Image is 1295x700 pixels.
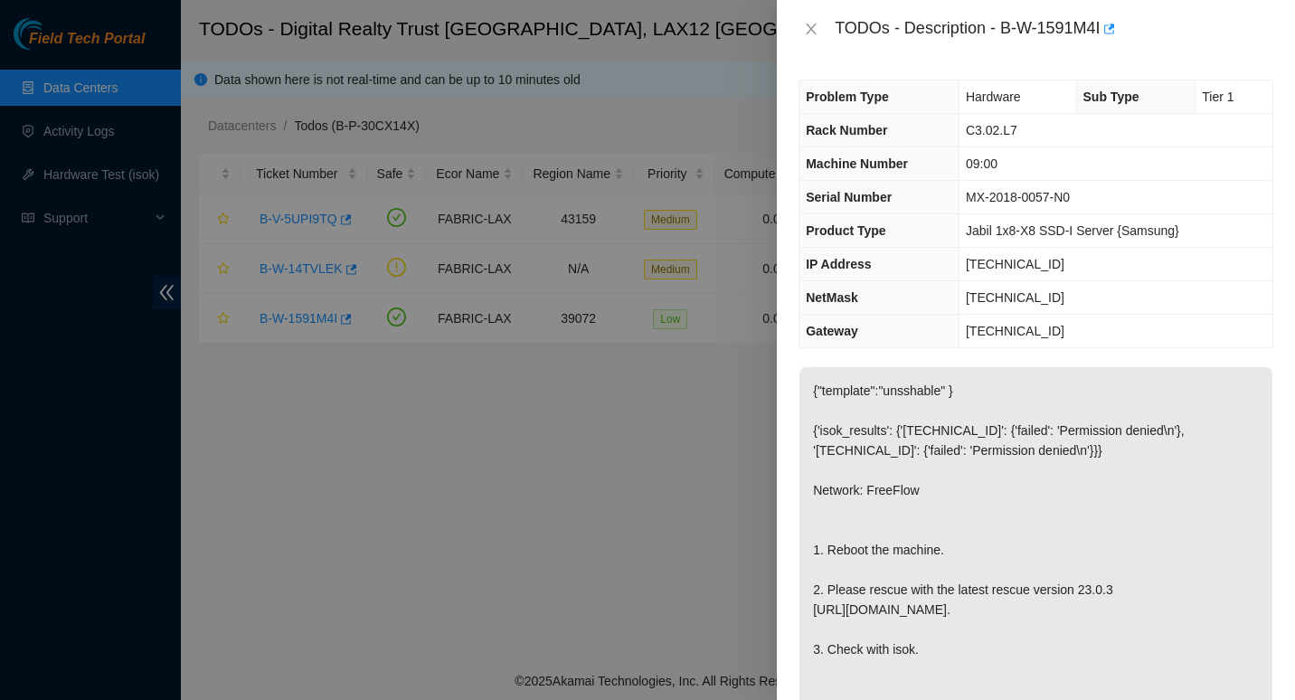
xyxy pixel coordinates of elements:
span: [TECHNICAL_ID] [966,257,1064,271]
span: IP Address [806,257,871,271]
span: Jabil 1x8-X8 SSD-I Server {Samsung} [966,223,1179,238]
div: TODOs - Description - B-W-1591M4I [835,14,1273,43]
span: [TECHNICAL_ID] [966,290,1064,305]
span: NetMask [806,290,858,305]
span: Tier 1 [1202,90,1234,104]
span: Hardware [966,90,1021,104]
span: [TECHNICAL_ID] [966,324,1064,338]
span: Product Type [806,223,885,238]
span: Sub Type [1083,90,1139,104]
span: Problem Type [806,90,889,104]
button: Close [799,21,824,38]
span: Serial Number [806,190,892,204]
span: Machine Number [806,156,908,171]
span: 09:00 [966,156,997,171]
span: MX-2018-0057-N0 [966,190,1070,204]
span: Rack Number [806,123,887,137]
span: close [804,22,818,36]
span: Gateway [806,324,858,338]
span: C3.02.L7 [966,123,1017,137]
